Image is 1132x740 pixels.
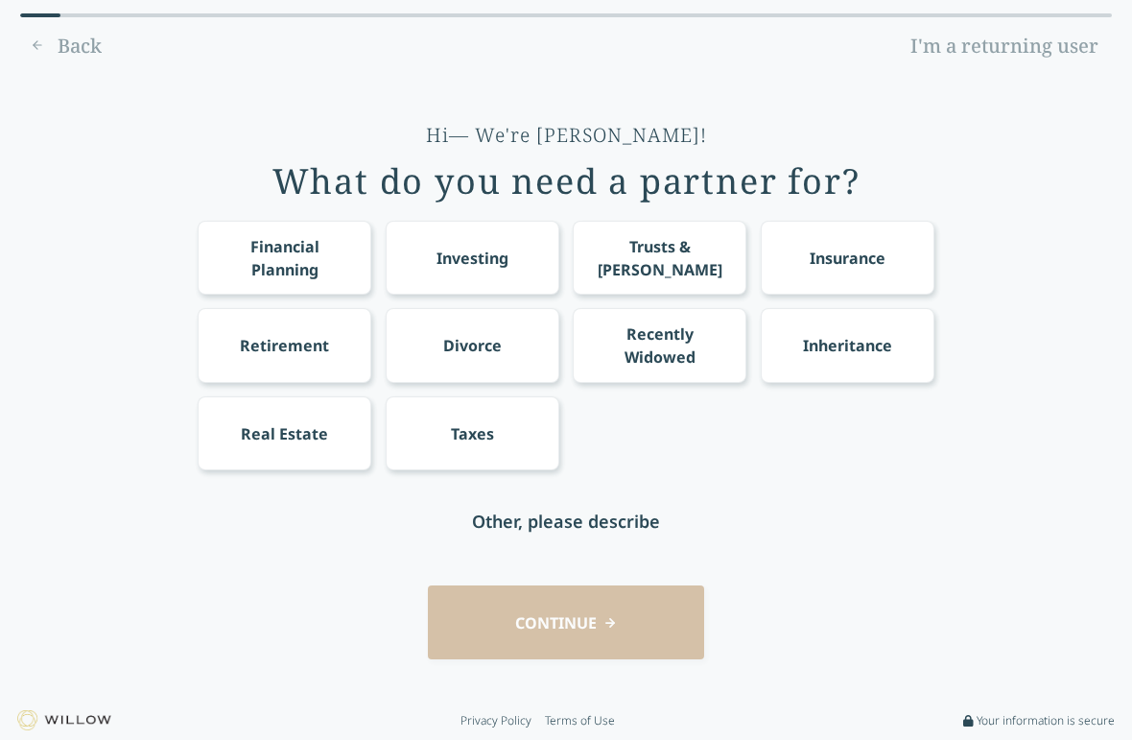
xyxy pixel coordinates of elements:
span: Your information is secure [977,713,1115,728]
div: Inheritance [803,334,892,357]
div: Trusts & [PERSON_NAME] [591,235,729,281]
div: Investing [436,247,508,270]
a: Terms of Use [545,713,615,728]
div: Other, please describe [472,508,660,535]
div: Financial Planning [216,235,354,281]
div: Insurance [810,247,885,270]
div: Hi— We're [PERSON_NAME]! [426,122,707,149]
img: Willow logo [17,710,111,730]
div: What do you need a partner for? [272,162,861,201]
div: Divorce [443,334,502,357]
div: Retirement [240,334,329,357]
a: I'm a returning user [897,31,1112,61]
div: Recently Widowed [591,322,729,369]
div: Taxes [451,422,494,445]
div: 0% complete [20,13,60,17]
a: Privacy Policy [460,713,531,728]
div: Real Estate [241,422,328,445]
